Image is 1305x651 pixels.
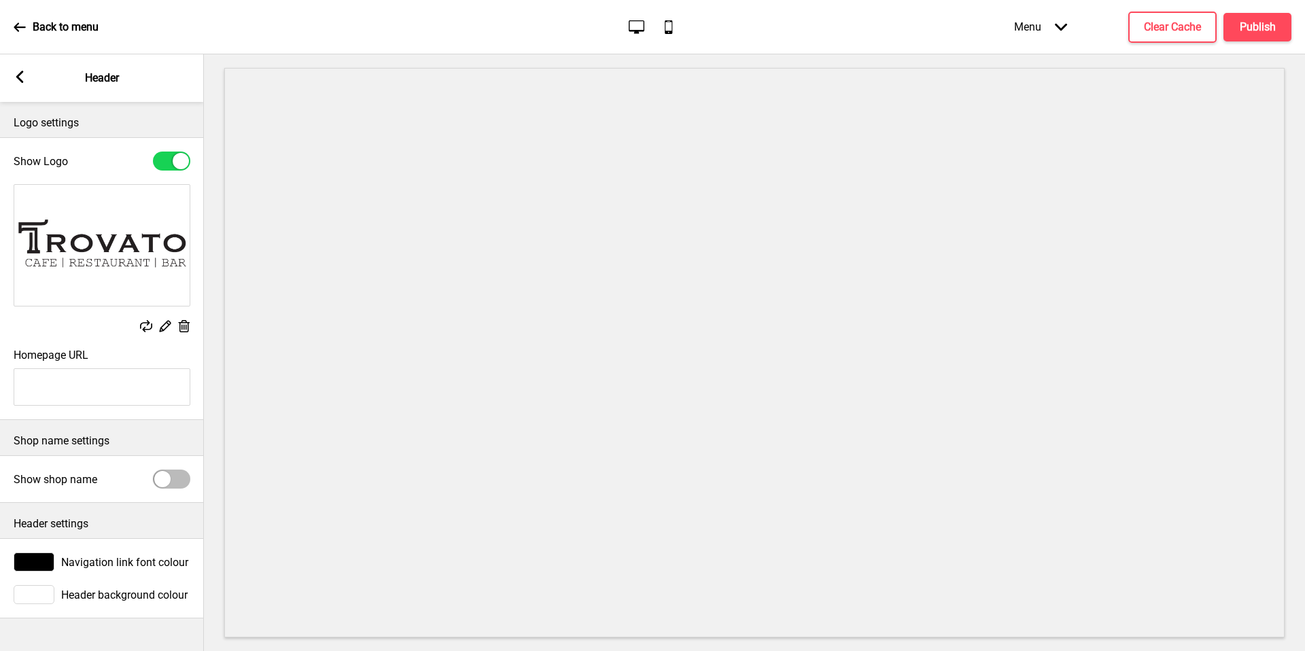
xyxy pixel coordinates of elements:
[1128,12,1217,43] button: Clear Cache
[14,516,190,531] p: Header settings
[14,155,68,168] label: Show Logo
[14,552,190,571] div: Navigation link font colour
[14,349,88,362] label: Homepage URL
[33,20,99,35] p: Back to menu
[14,434,190,448] p: Shop name settings
[14,9,99,46] a: Back to menu
[1000,7,1081,47] div: Menu
[85,71,119,86] p: Header
[14,585,190,604] div: Header background colour
[1240,20,1276,35] h4: Publish
[1223,13,1291,41] button: Publish
[1144,20,1201,35] h4: Clear Cache
[14,116,190,130] p: Logo settings
[61,556,188,569] span: Navigation link font colour
[14,185,190,306] img: Image
[14,473,97,486] label: Show shop name
[61,588,188,601] span: Header background colour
